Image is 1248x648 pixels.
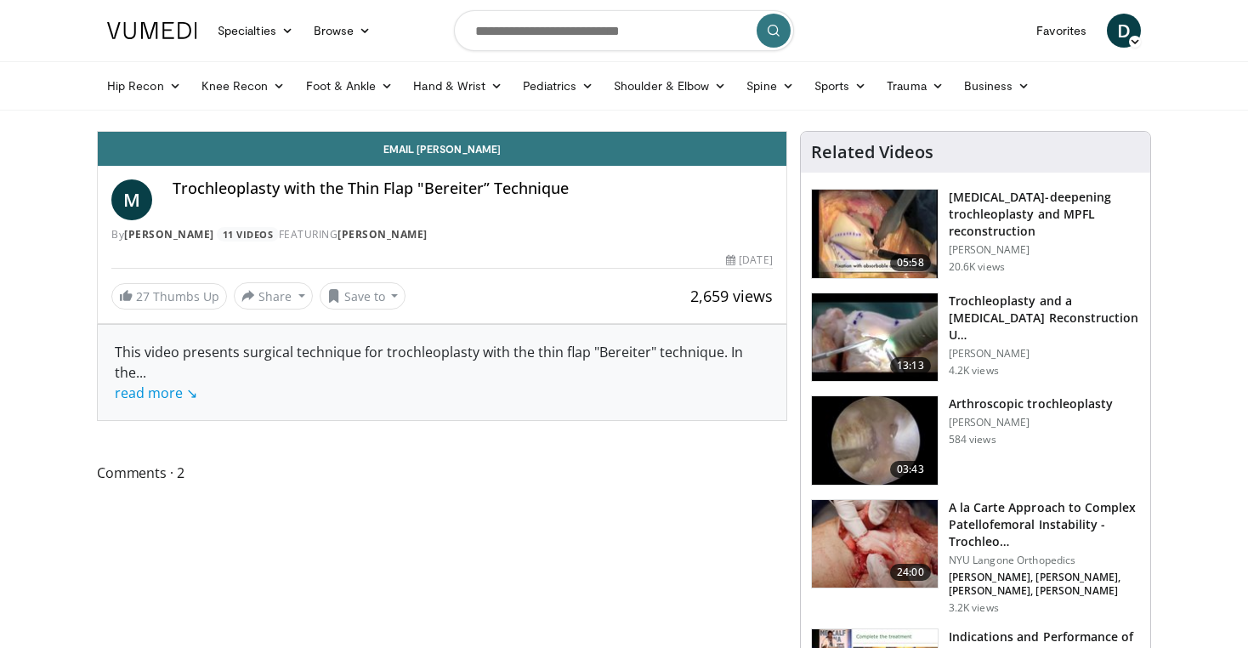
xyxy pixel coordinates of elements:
span: Comments 2 [97,462,787,484]
div: By FEATURING [111,227,773,242]
img: XzOTlMlQSGUnbGTX4xMDoxOjB1O8AjAz_1.150x105_q85_crop-smart_upscale.jpg [812,190,938,278]
a: Foot & Ankle [296,69,404,103]
button: Share [234,282,313,310]
span: 03:43 [890,461,931,478]
span: 24:00 [890,564,931,581]
div: [DATE] [726,253,772,268]
p: [PERSON_NAME] [949,243,1140,257]
img: VuMedi Logo [107,22,197,39]
a: Sports [804,69,877,103]
p: 584 views [949,433,996,446]
a: M [111,179,152,220]
a: [PERSON_NAME] [338,227,428,242]
p: 20.6K views [949,260,1005,274]
span: 2,659 views [690,286,773,306]
a: Pediatrics [513,69,604,103]
h3: [MEDICAL_DATA]-deepening trochleoplasty and MPFL reconstruction [949,189,1140,240]
a: 05:58 [MEDICAL_DATA]-deepening trochleoplasty and MPFL reconstruction [PERSON_NAME] 20.6K views [811,189,1140,279]
a: Browse [303,14,382,48]
a: Hand & Wrist [403,69,513,103]
p: 3.2K views [949,601,999,615]
img: a90e2197-4edb-402e-9c66-3a2fbbd79a7e.jpg.150x105_q85_crop-smart_upscale.jpg [812,500,938,588]
a: 03:43 Arthroscopic trochleoplasty [PERSON_NAME] 584 views [811,395,1140,486]
div: This video presents surgical technique for trochleoplasty with the thin flap "Bereiter" technique... [115,342,769,403]
a: 27 Thumbs Up [111,283,227,310]
a: Favorites [1026,14,1097,48]
a: Business [954,69,1041,103]
a: read more ↘ [115,384,197,402]
a: Knee Recon [191,69,296,103]
a: Email [PERSON_NAME] [98,132,786,166]
a: 11 Videos [217,227,279,242]
h3: Trochleoplasty and a [MEDICAL_DATA] Reconstruction U… [949,293,1140,344]
a: [PERSON_NAME] [124,227,214,242]
img: a5e982f3-ba03-4567-8932-7fe38be711ad.150x105_q85_crop-smart_upscale.jpg [812,293,938,382]
p: [PERSON_NAME] [949,347,1140,361]
a: Trauma [876,69,954,103]
a: 24:00 A la Carte Approach to Complex Patellofemoral Instability - Trochleo… NYU Langone Orthopedi... [811,499,1140,615]
h4: Trochleoplasty with the Thin Flap "Bereiter” Technique [173,179,773,198]
span: 05:58 [890,254,931,271]
a: Spine [736,69,803,103]
p: 4.2K views [949,364,999,378]
a: Shoulder & Elbow [604,69,736,103]
a: Specialties [207,14,303,48]
input: Search topics, interventions [454,10,794,51]
a: 13:13 Trochleoplasty and a [MEDICAL_DATA] Reconstruction U… [PERSON_NAME] 4.2K views [811,293,1140,383]
span: 13:13 [890,357,931,374]
h3: Arthroscopic trochleoplasty [949,395,1114,412]
p: NYU Langone Orthopedics [949,554,1140,567]
h3: A la Carte Approach to Complex Patellofemoral Instability - Trochleo… [949,499,1140,550]
img: 6581762a-d73e-4f67-b68b-ed2d5125c0ce.150x105_q85_crop-smart_upscale.jpg [812,396,938,485]
span: 27 [136,288,150,304]
a: D [1107,14,1141,48]
p: [PERSON_NAME] [949,416,1114,429]
h4: Related Videos [811,142,933,162]
p: [PERSON_NAME], [PERSON_NAME], [PERSON_NAME], [PERSON_NAME] [949,571,1140,598]
button: Save to [320,282,406,310]
a: Hip Recon [97,69,191,103]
